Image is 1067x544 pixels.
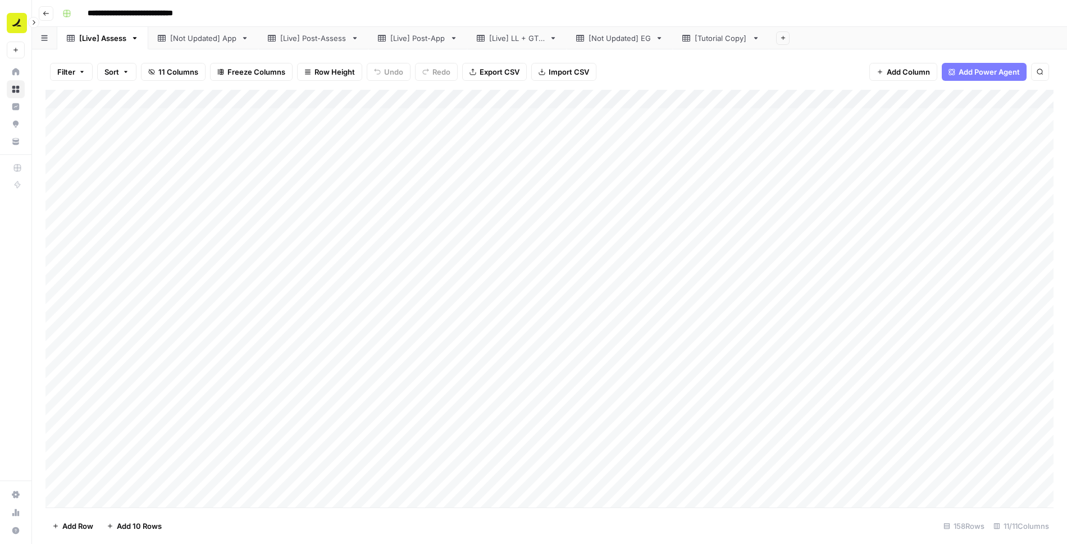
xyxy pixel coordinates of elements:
[50,63,93,81] button: Filter
[62,520,93,532] span: Add Row
[7,504,25,522] a: Usage
[100,517,168,535] button: Add 10 Rows
[7,63,25,81] a: Home
[887,66,930,77] span: Add Column
[467,27,567,49] a: [Live] LL + GTM
[79,33,126,44] div: [Live] Assess
[297,63,362,81] button: Row Height
[117,520,162,532] span: Add 10 Rows
[314,66,355,77] span: Row Height
[384,66,403,77] span: Undo
[7,115,25,133] a: Opportunities
[942,63,1027,81] button: Add Power Agent
[227,66,285,77] span: Freeze Columns
[7,486,25,504] a: Settings
[432,66,450,77] span: Redo
[7,80,25,98] a: Browse
[148,27,258,49] a: [Not Updated] App
[7,13,27,33] img: Ramp Logo
[210,63,293,81] button: Freeze Columns
[989,517,1054,535] div: 11/11 Columns
[158,66,198,77] span: 11 Columns
[567,27,673,49] a: [Not Updated] EG
[695,33,747,44] div: [Tutorial Copy]
[589,33,651,44] div: [Not Updated] EG
[104,66,119,77] span: Sort
[959,66,1020,77] span: Add Power Agent
[673,27,769,49] a: [Tutorial Copy]
[390,33,445,44] div: [Live] Post-App
[939,517,989,535] div: 158 Rows
[258,27,368,49] a: [Live] Post-Assess
[367,63,411,81] button: Undo
[170,33,236,44] div: [Not Updated] App
[462,63,527,81] button: Export CSV
[480,66,519,77] span: Export CSV
[531,63,596,81] button: Import CSV
[7,132,25,150] a: Your Data
[368,27,467,49] a: [Live] Post-App
[141,63,206,81] button: 11 Columns
[415,63,458,81] button: Redo
[7,98,25,116] a: Insights
[549,66,589,77] span: Import CSV
[57,66,75,77] span: Filter
[97,63,136,81] button: Sort
[7,522,25,540] button: Help + Support
[57,27,148,49] a: [Live] Assess
[45,517,100,535] button: Add Row
[489,33,545,44] div: [Live] LL + GTM
[7,9,25,37] button: Workspace: Ramp
[280,33,346,44] div: [Live] Post-Assess
[869,63,937,81] button: Add Column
